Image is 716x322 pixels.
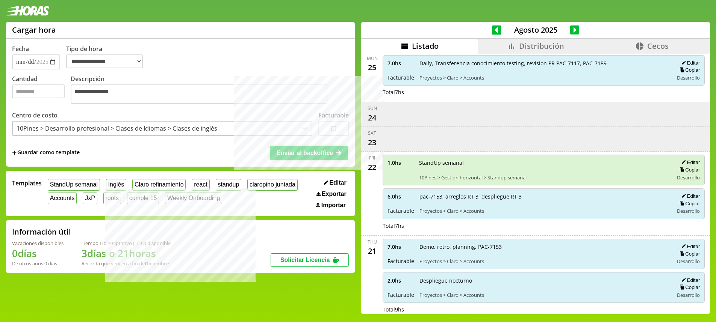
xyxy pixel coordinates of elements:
span: Desarrollo [677,208,700,214]
span: 1.0 hs [388,159,414,166]
label: Descripción [71,75,349,106]
div: Total 9 hs [383,306,705,313]
span: Editar [329,179,346,186]
span: Despliegue nocturno [419,277,668,284]
span: Solicitar Licencia [280,257,330,263]
span: Proyectos > Claro > Accounts [419,208,668,214]
div: Tiempo Libre Optativo (TiLO) disponible [82,240,171,247]
b: Diciembre [145,260,169,267]
span: 10Pines > Gestion horizontal > Standup semanal [419,174,668,181]
span: Distribución [519,41,564,51]
div: 22 [366,161,378,173]
div: Recordá que vencen a fin de [82,260,171,267]
button: Editar [322,179,349,187]
button: Inglés [106,179,126,191]
button: claropino juntada [247,179,297,191]
span: Facturable [388,207,414,214]
button: standup [216,179,242,191]
button: StandUp semanal [48,179,100,191]
button: Copiar [677,167,700,173]
span: 7.0 hs [388,243,414,250]
button: Copiar [677,200,700,207]
span: Listado [412,41,439,51]
span: Cecos [647,41,669,51]
div: Thu [368,239,377,245]
h2: Información útil [12,227,71,237]
button: Exportar [314,190,349,198]
textarea: Descripción [71,84,327,104]
label: Facturable [318,111,349,119]
span: Proyectos > Claro > Accounts [419,74,668,81]
button: Editar [679,243,700,250]
button: Copiar [677,67,700,73]
input: Cantidad [12,84,65,98]
span: Proyectos > Claro > Accounts [419,292,668,298]
span: Exportar [322,191,347,197]
label: Tipo de hora [66,45,149,69]
div: Total 7 hs [383,222,705,229]
span: Desarrollo [677,174,700,181]
span: Templates [12,179,42,187]
span: 2.0 hs [388,277,414,284]
label: Centro de costo [12,111,58,119]
div: Sun [368,105,377,111]
h1: 3 días o 21 horas [82,247,171,260]
button: Accounts [48,193,77,204]
div: 21 [366,245,378,257]
div: scrollable content [361,54,710,313]
button: Enviar al backoffice [270,146,348,160]
span: Facturable [388,74,414,81]
span: Proyectos > Claro > Accounts [419,258,668,265]
h1: Cargar hora [12,25,56,35]
span: Desarrollo [677,258,700,265]
button: Weekly Onboarding [165,193,222,204]
span: Importar [321,202,346,209]
div: 10Pines > Desarrollo profesional > Clases de Idiomas > Clases de inglés [17,124,217,132]
button: Editar [679,193,700,199]
label: Cantidad [12,75,71,106]
div: 23 [366,136,378,148]
div: 24 [366,111,378,123]
span: Demo, retro, planning, PAC-7153 [419,243,668,250]
span: pac-7153, arreglos RT 3, despliegue RT 3 [419,193,668,200]
span: + [12,149,17,157]
span: StandUp semanal [419,159,668,166]
button: JxP [83,193,97,204]
span: Facturable [388,291,414,298]
span: Desarrollo [677,292,700,298]
img: logotipo [6,6,50,16]
div: De otros años: 0 días [12,260,64,267]
div: Sat [368,130,376,136]
span: Desarrollo [677,74,700,81]
button: Copiar [677,251,700,257]
button: Claro refinamiento [132,179,186,191]
span: Daily, Transferencia conocimiento testing, revision PR PAC-7117, PAC-7189 [419,60,668,67]
button: cumple 15 [127,193,159,204]
span: 7.0 hs [388,60,414,67]
div: Fri [369,155,375,161]
button: Editar [679,277,700,283]
button: roots [103,193,121,204]
label: Fecha [12,45,29,53]
button: Editar [679,159,700,166]
span: 6.0 hs [388,193,414,200]
h1: 0 días [12,247,64,260]
button: Copiar [677,284,700,290]
button: react [192,179,209,191]
select: Tipo de hora [66,54,143,68]
div: Total 7 hs [383,89,705,96]
span: Facturable [388,257,414,265]
button: Editar [679,60,700,66]
span: Enviar al backoffice [277,150,333,156]
div: 25 [366,62,378,74]
div: Vacaciones disponibles [12,240,64,247]
span: Agosto 2025 [501,25,570,35]
button: Solicitar Licencia [271,253,349,267]
span: +Guardar como template [12,149,80,157]
div: Mon [367,55,378,62]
